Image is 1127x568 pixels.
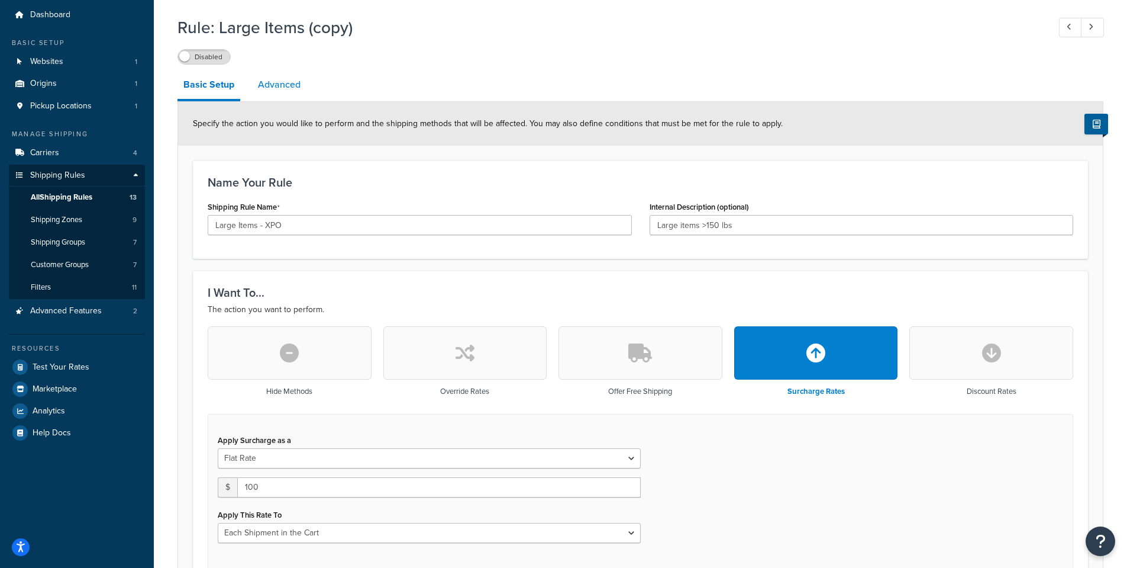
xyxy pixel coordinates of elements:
[9,254,145,276] a: Customer Groups7
[9,95,145,117] a: Pickup Locations1
[208,176,1073,189] h3: Name Your Rule
[9,51,145,73] li: Websites
[30,10,70,20] span: Dashboard
[133,260,137,270] span: 7
[30,306,102,316] span: Advanced Features
[787,387,845,396] h3: Surcharge Rates
[9,277,145,299] li: Filters
[133,148,137,158] span: 4
[135,79,137,89] span: 1
[208,286,1073,299] h3: I Want To...
[9,187,145,208] a: AllShipping Rules13
[30,79,57,89] span: Origins
[30,148,59,158] span: Carriers
[30,101,92,111] span: Pickup Locations
[135,101,137,111] span: 1
[9,254,145,276] li: Customer Groups
[9,4,145,26] a: Dashboard
[177,70,240,101] a: Basic Setup
[9,378,145,400] a: Marketplace
[967,387,1016,396] h3: Discount Rates
[9,277,145,299] a: Filters11
[9,300,145,322] a: Advanced Features2
[9,300,145,322] li: Advanced Features
[33,428,71,438] span: Help Docs
[31,238,85,248] span: Shipping Groups
[208,203,280,212] label: Shipping Rule Name
[9,95,145,117] li: Pickup Locations
[9,38,145,48] div: Basic Setup
[132,283,137,293] span: 11
[9,357,145,378] a: Test Your Rates
[9,73,145,95] a: Origins1
[9,232,145,253] a: Shipping Groups7
[33,362,89,373] span: Test Your Rates
[9,209,145,231] li: Shipping Zones
[130,192,137,203] span: 13
[177,16,1037,39] h1: Rule: Large Items (copy)
[31,192,92,203] span: All Shipping Rules
[9,422,145,444] a: Help Docs
[608,387,672,396] h3: Offer Free Shipping
[135,57,137,67] span: 1
[133,238,137,248] span: 7
[9,142,145,164] a: Carriers4
[9,400,145,422] a: Analytics
[218,436,291,445] label: Apply Surcharge as a
[9,165,145,300] li: Shipping Rules
[440,387,489,396] h3: Override Rates
[133,215,137,225] span: 9
[30,171,85,181] span: Shipping Rules
[1059,18,1082,37] a: Previous Record
[218,511,282,519] label: Apply This Rate To
[218,477,237,498] span: $
[31,215,82,225] span: Shipping Zones
[9,73,145,95] li: Origins
[9,165,145,187] a: Shipping Rules
[1084,114,1108,134] button: Show Help Docs
[1086,527,1115,556] button: Open Resource Center
[9,129,145,139] div: Manage Shipping
[30,57,63,67] span: Websites
[133,306,137,316] span: 2
[31,260,89,270] span: Customer Groups
[33,384,77,394] span: Marketplace
[33,406,65,416] span: Analytics
[650,203,749,211] label: Internal Description (optional)
[1081,18,1104,37] a: Next Record
[31,283,51,293] span: Filters
[266,387,312,396] h3: Hide Methods
[9,232,145,253] li: Shipping Groups
[193,117,783,130] span: Specify the action you would like to perform and the shipping methods that will be affected. You ...
[9,142,145,164] li: Carriers
[9,344,145,354] div: Resources
[9,51,145,73] a: Websites1
[9,209,145,231] a: Shipping Zones9
[252,70,306,99] a: Advanced
[208,303,1073,317] p: The action you want to perform.
[178,50,230,64] label: Disabled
